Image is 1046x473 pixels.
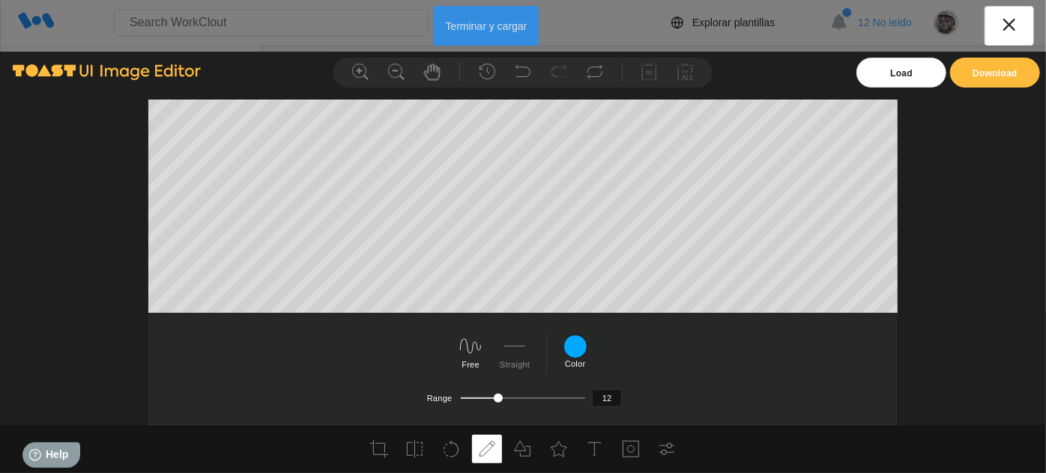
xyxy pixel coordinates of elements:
[434,6,539,46] button: Terminar y cargar
[563,335,587,368] div: Color
[500,360,530,369] label: Straight
[856,58,946,88] div: Load
[13,64,201,80] img: tui-image-editor-bi.png
[427,394,453,403] label: Range
[462,360,480,369] label: Free
[565,359,586,368] label: Color
[950,58,1040,88] button: Download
